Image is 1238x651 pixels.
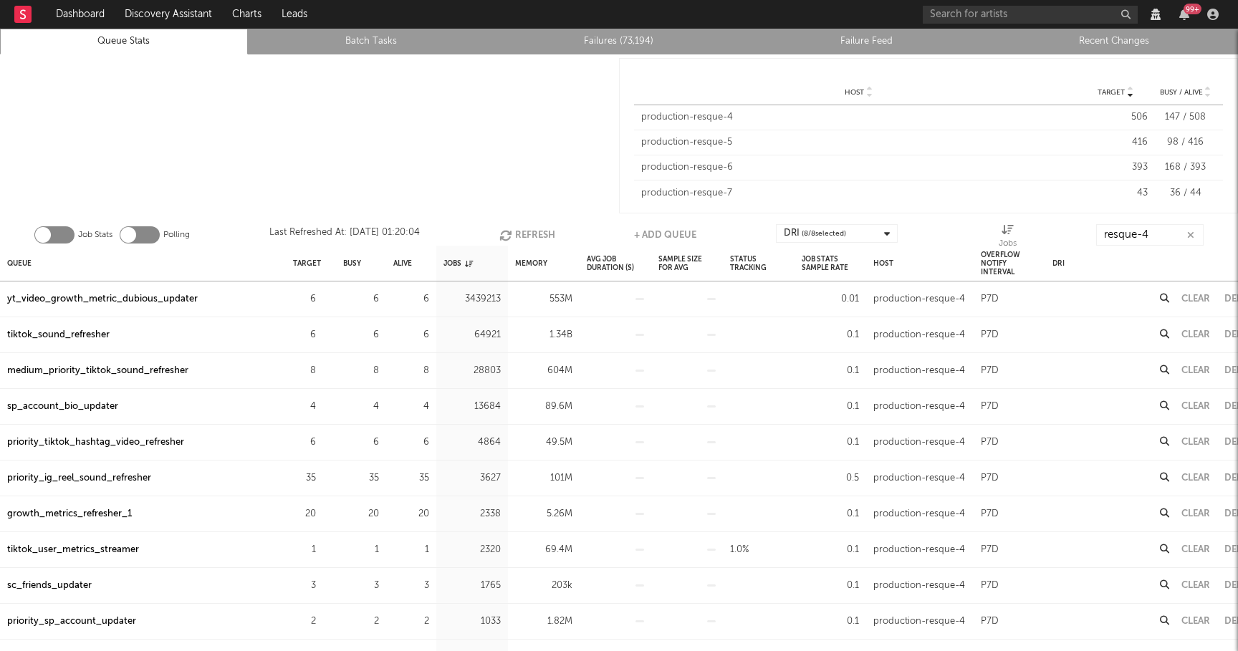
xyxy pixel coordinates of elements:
[393,541,429,559] div: 1
[443,434,501,451] div: 4864
[343,613,379,630] div: 2
[293,248,321,279] div: Target
[515,362,572,380] div: 604M
[515,470,572,487] div: 101M
[1155,110,1216,125] div: 147 / 508
[293,470,316,487] div: 35
[634,224,696,246] button: + Add Queue
[802,248,859,279] div: Job Stats Sample Rate
[873,470,965,487] div: production-resque-4
[7,506,132,523] a: growth_metrics_refresher_1
[730,541,749,559] div: 1.0%
[7,291,198,308] a: yt_video_growth_metric_dubious_updater
[998,33,1230,50] a: Recent Changes
[1181,330,1210,339] button: Clear
[1181,438,1210,447] button: Clear
[1083,110,1148,125] div: 506
[981,398,999,415] div: P7D
[802,541,859,559] div: 0.1
[923,6,1138,24] input: Search for artists
[343,362,379,380] div: 8
[873,506,965,523] div: production-resque-4
[1181,366,1210,375] button: Clear
[7,434,184,451] a: priority_tiktok_hashtag_video_refresher
[1184,4,1201,14] div: 99 +
[7,362,188,380] a: medium_priority_tiktok_sound_refresher
[515,248,547,279] div: Memory
[393,613,429,630] div: 2
[802,362,859,380] div: 0.1
[7,577,92,594] a: sc_friends_updater
[7,613,136,630] div: priority_sp_account_updater
[873,362,965,380] div: production-resque-4
[293,434,316,451] div: 6
[1181,617,1210,626] button: Clear
[443,362,501,380] div: 28803
[393,248,412,279] div: Alive
[1181,581,1210,590] button: Clear
[393,291,429,308] div: 6
[515,434,572,451] div: 49.5M
[393,470,429,487] div: 35
[981,248,1038,279] div: Overflow Notify Interval
[443,470,501,487] div: 3627
[873,434,965,451] div: production-resque-4
[1179,9,1189,20] button: 99+
[873,327,965,344] div: production-resque-4
[802,398,859,415] div: 0.1
[1098,88,1125,97] span: Target
[873,613,965,630] div: production-resque-4
[293,291,316,308] div: 6
[443,506,501,523] div: 2338
[343,577,379,594] div: 3
[1155,186,1216,201] div: 36 / 44
[981,291,999,308] div: P7D
[7,541,139,559] div: tiktok_user_metrics_streamer
[515,541,572,559] div: 69.4M
[658,248,716,279] div: Sample Size For Avg
[7,248,32,279] div: Queue
[1052,248,1065,279] div: DRI
[293,613,316,630] div: 2
[1155,160,1216,175] div: 168 / 393
[1181,509,1210,519] button: Clear
[343,398,379,415] div: 4
[641,186,1076,201] div: production-resque-7
[293,541,316,559] div: 1
[443,613,501,630] div: 1033
[999,224,1017,251] div: Jobs
[343,327,379,344] div: 6
[515,291,572,308] div: 553M
[751,33,983,50] a: Failure Feed
[393,434,429,451] div: 6
[873,291,965,308] div: production-resque-4
[1181,545,1210,554] button: Clear
[443,398,501,415] div: 13684
[443,577,501,594] div: 1765
[999,235,1017,252] div: Jobs
[802,327,859,344] div: 0.1
[7,470,151,487] a: priority_ig_reel_sound_refresher
[1083,186,1148,201] div: 43
[981,541,999,559] div: P7D
[1096,224,1204,246] input: Search...
[802,434,859,451] div: 0.1
[845,88,864,97] span: Host
[981,506,999,523] div: P7D
[1181,294,1210,304] button: Clear
[981,327,999,344] div: P7D
[641,135,1076,150] div: production-resque-5
[7,398,118,415] a: sp_account_bio_updater
[343,506,379,523] div: 20
[981,362,999,380] div: P7D
[293,506,316,523] div: 20
[802,291,859,308] div: 0.01
[7,327,110,344] a: tiktok_sound_refresher
[293,362,316,380] div: 8
[802,506,859,523] div: 0.1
